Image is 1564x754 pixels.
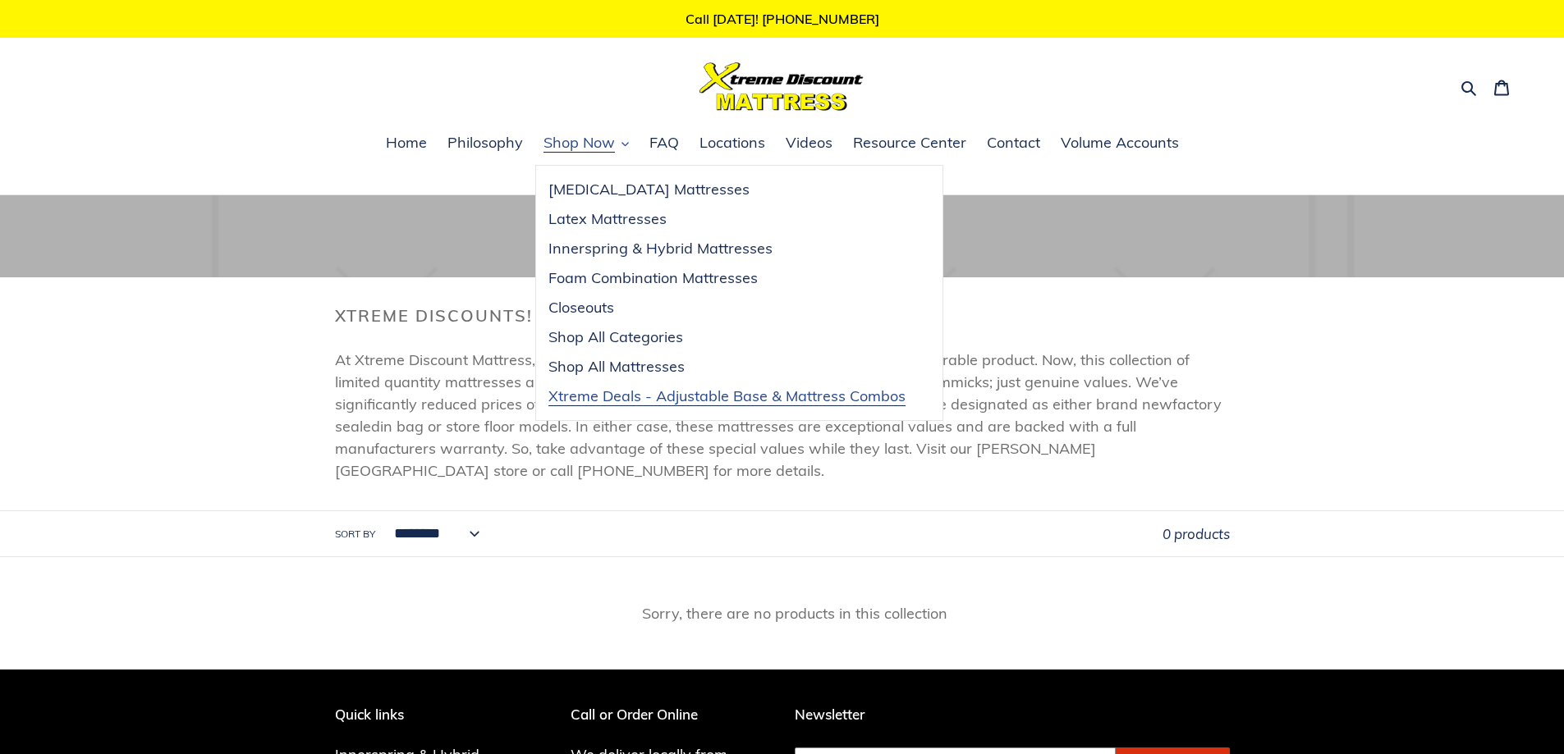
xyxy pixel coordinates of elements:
[386,133,427,153] span: Home
[548,327,683,347] span: Shop All Categories
[548,298,614,318] span: Closeouts
[335,527,375,542] label: Sort by
[548,180,750,199] span: [MEDICAL_DATA] Mattresses
[536,234,918,263] a: Innerspring & Hybrid Mattresses
[1163,525,1230,542] span: 0 products
[536,322,918,352] a: Shop All Categories
[691,131,773,156] a: Locations
[1053,131,1187,156] a: Volume Accounts
[335,306,1230,326] h2: Xtreme Discounts!
[378,131,435,156] a: Home
[536,382,918,411] a: Xtreme Deals - Adjustable Base & Mattress Combos
[571,706,770,723] p: Call or Order Online
[536,175,918,204] a: [MEDICAL_DATA] Mattresses
[544,133,615,153] span: Shop Now
[335,706,504,723] p: Quick links
[548,386,906,406] span: Xtreme Deals - Adjustable Base & Mattress Combos
[548,268,758,288] span: Foam Combination Mattresses
[536,204,918,234] a: Latex Mattresses
[1061,133,1179,153] span: Volume Accounts
[447,133,523,153] span: Philosophy
[535,131,637,156] button: Shop Now
[845,131,975,156] a: Resource Center
[439,131,531,156] a: Philosophy
[548,239,773,258] span: Innerspring & Hybrid Mattresses
[360,602,1230,624] p: Sorry, there are no products in this collection
[987,133,1040,153] span: Contact
[979,131,1048,156] a: Contact
[536,352,918,382] a: Shop All Mattresses
[536,293,918,322] a: Closeouts
[699,62,864,111] img: Xtreme Discount Mattress
[777,131,841,156] a: Videos
[641,131,687,156] a: FAQ
[853,133,966,153] span: Resource Center
[649,133,679,153] span: FAQ
[548,209,667,229] span: Latex Mattresses
[699,133,765,153] span: Locations
[795,706,1230,723] p: Newsletter
[335,395,1222,436] span: factory sealed
[335,349,1230,482] p: At Xtreme Discount Mattress, our everyday price is 1/2 to 1/3 of the competition's comparable pro...
[548,357,685,377] span: Shop All Mattresses
[536,263,918,293] a: Foam Combination Mattresses
[786,133,832,153] span: Videos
